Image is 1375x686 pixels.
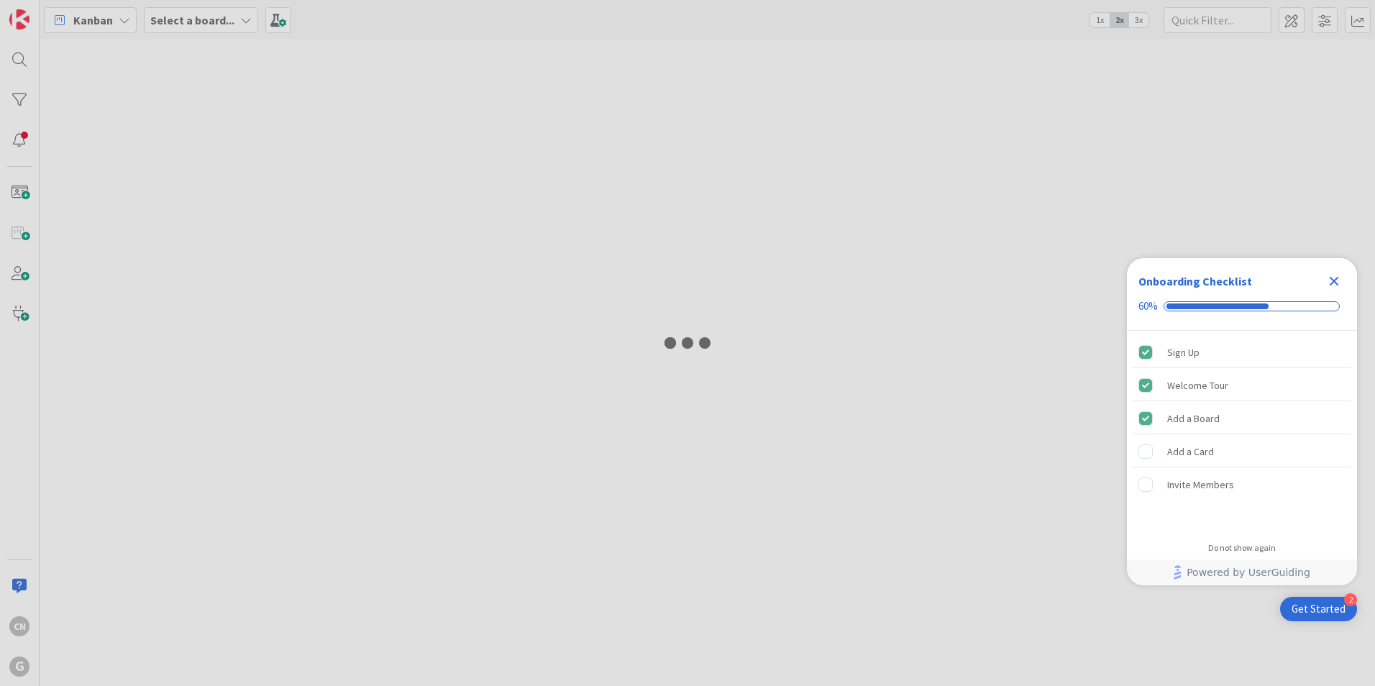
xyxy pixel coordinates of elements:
span: Powered by UserGuiding [1187,564,1310,581]
div: 2 [1344,593,1357,606]
div: 60% [1138,300,1158,313]
div: Checklist items [1127,331,1357,533]
div: Sign Up is complete. [1133,337,1351,368]
div: Onboarding Checklist [1138,273,1252,290]
div: Checklist Container [1127,258,1357,585]
a: Powered by UserGuiding [1134,559,1350,585]
div: Invite Members is incomplete. [1133,469,1351,500]
div: Add a Board is complete. [1133,403,1351,434]
div: Footer [1127,559,1357,585]
div: Welcome Tour [1167,377,1228,394]
div: Get Started [1292,602,1346,616]
div: Invite Members [1167,476,1234,493]
div: Add a Card [1167,443,1214,460]
div: Checklist progress: 60% [1138,300,1346,313]
div: Welcome Tour is complete. [1133,370,1351,401]
div: Add a Board [1167,410,1220,427]
div: Do not show again [1208,542,1276,554]
span: Support [29,2,64,19]
div: Close Checklist [1323,270,1346,293]
div: Add a Card is incomplete. [1133,436,1351,467]
div: Open Get Started checklist, remaining modules: 2 [1280,597,1357,621]
div: Sign Up [1167,344,1200,361]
